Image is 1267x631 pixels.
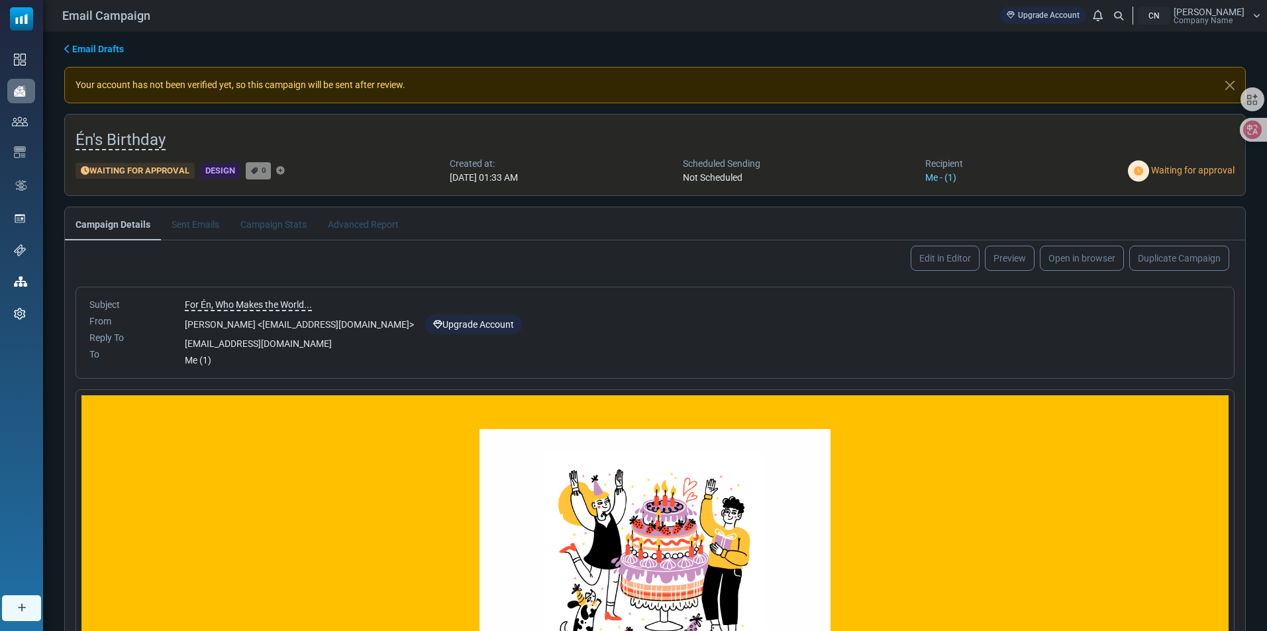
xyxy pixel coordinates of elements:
[1215,68,1245,103] button: Close
[65,207,161,240] a: Campaign Details
[683,172,742,183] span: Not Scheduled
[76,163,195,179] div: Waiting for Approval
[14,54,26,66] img: dashboard-icon.svg
[425,315,523,334] a: Upgrade Account
[450,171,518,185] div: [DATE] 01:33 AM
[1174,7,1244,17] span: [PERSON_NAME]
[185,355,211,365] span: Me (1)
[185,337,1221,351] div: [EMAIL_ADDRESS][DOMAIN_NAME]
[14,178,28,193] img: workflow.svg
[89,348,169,362] div: To
[89,315,169,328] div: From
[76,130,166,150] span: Én's Birthday
[925,157,963,171] div: Recipient
[246,162,271,179] a: 0
[62,7,150,24] span: Email Campaign
[985,246,1035,271] a: Preview
[1174,17,1233,24] span: Company Name
[200,163,240,179] div: Design
[14,244,26,256] img: support-icon.svg
[683,157,760,171] div: Scheduled Sending
[276,167,285,175] a: Add Tag
[1129,246,1229,271] a: Duplicate Campaign
[14,308,26,320] img: settings-icon.svg
[1000,7,1086,24] a: Upgrade Account
[10,7,33,30] img: mailsoftly_icon_blue_white.svg
[14,146,26,158] img: email-templates-icon.svg
[925,172,956,183] a: Me - (1)
[185,315,1221,334] div: [PERSON_NAME] < [EMAIL_ADDRESS][DOMAIN_NAME] >
[64,42,124,56] a: Email Drafts
[64,67,1246,103] div: Your account has not been verified yet, so this campaign will be sent after review.
[1040,246,1124,271] a: Open in browser
[72,44,124,54] span: translation missing: en.ms_sidebar.email_drafts
[14,213,26,224] img: landing_pages.svg
[12,117,28,126] img: contacts-icon.svg
[1137,7,1170,24] div: CN
[89,331,169,345] div: Reply To
[185,299,312,311] span: For Én, Who Makes the World...
[1151,165,1235,175] span: Waiting for approval
[1137,7,1260,24] a: CN [PERSON_NAME] Company Name
[89,298,169,312] div: Subject
[262,166,266,175] span: 0
[911,246,980,271] a: Edit in Editor
[450,157,518,171] div: Created at:
[14,85,26,97] img: campaigns-icon-active.png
